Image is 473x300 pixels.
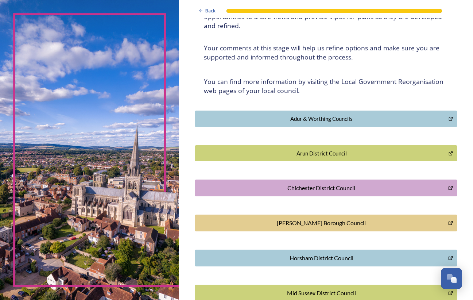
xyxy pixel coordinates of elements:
span: Back [205,7,216,14]
div: Mid Sussex District Council [199,289,444,297]
button: Chichester District Council [195,180,457,196]
div: Chichester District Council [199,184,444,192]
h4: Your comments at this stage will help us refine options and make sure you are supported and infor... [204,43,448,62]
div: Adur & Worthing Councils [199,115,445,123]
button: Arun District Council [195,145,457,162]
div: Arun District Council [199,149,445,158]
button: Adur & Worthing Councils [195,111,457,127]
div: Horsham District Council [199,254,444,262]
h4: You can find more information by visiting the Local Government Reorganisation web pages of your l... [204,77,448,95]
div: [PERSON_NAME] Borough Council [199,219,444,227]
button: Open Chat [441,268,462,289]
button: Crawley Borough Council [195,215,457,231]
button: Horsham District Council [195,250,457,266]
